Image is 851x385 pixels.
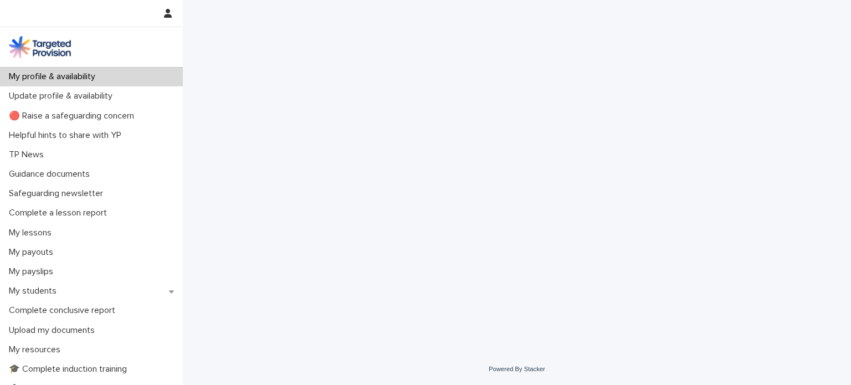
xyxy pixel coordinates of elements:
p: Complete conclusive report [4,305,124,316]
p: My resources [4,345,69,355]
p: TP News [4,150,53,160]
p: 🔴 Raise a safeguarding concern [4,111,143,121]
a: Powered By Stacker [489,366,545,372]
p: Complete a lesson report [4,208,116,218]
p: My profile & availability [4,71,104,82]
p: Update profile & availability [4,91,121,101]
p: Guidance documents [4,169,99,179]
p: My lessons [4,228,60,238]
p: My payouts [4,247,62,258]
p: Helpful hints to share with YP [4,130,130,141]
p: My students [4,286,65,296]
p: My payslips [4,266,62,277]
p: Safeguarding newsletter [4,188,112,199]
img: M5nRWzHhSzIhMunXDL62 [9,36,71,58]
p: Upload my documents [4,325,104,336]
p: 🎓 Complete induction training [4,364,136,374]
